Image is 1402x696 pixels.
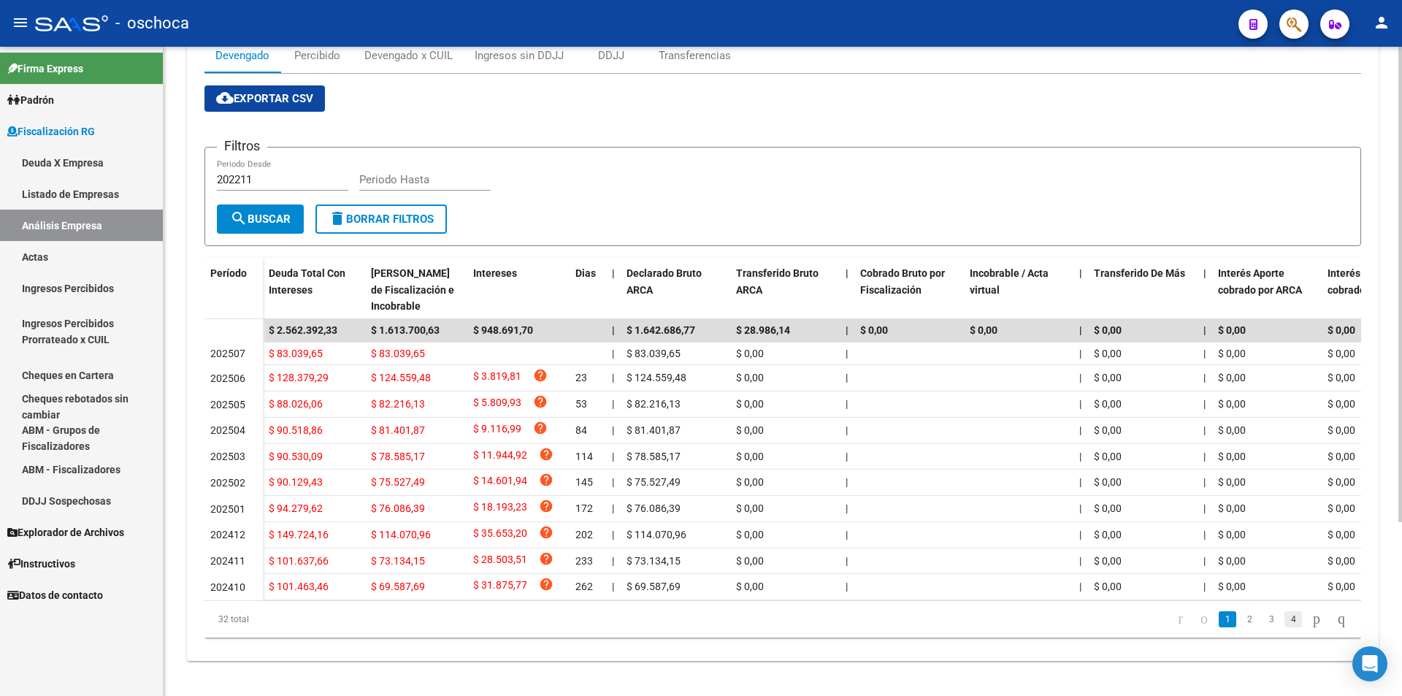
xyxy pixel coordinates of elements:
datatable-header-cell: Intereses [467,258,570,322]
span: | [1203,451,1206,462]
span: 202503 [210,451,245,462]
span: [PERSON_NAME] de Fiscalización e Incobrable [371,267,454,313]
span: 202505 [210,399,245,410]
datatable-header-cell: Interés Aporte cobrado por ARCA [1212,258,1322,322]
span: | [846,398,848,410]
datatable-header-cell: Transferido Bruto ARCA [730,258,840,322]
span: 84 [575,424,587,436]
div: Devengado x CUIL [364,47,453,64]
span: $ 0,00 [736,476,764,488]
span: - oschoca [115,7,189,39]
span: | [1079,398,1081,410]
span: | [1203,348,1206,359]
i: help [539,551,553,566]
span: $ 76.086,39 [627,502,681,514]
span: $ 101.637,66 [269,555,329,567]
span: Cobrado Bruto por Fiscalización [860,267,945,296]
span: $ 0,00 [1328,476,1355,488]
span: | [1203,267,1206,279]
span: Padrón [7,92,54,108]
span: | [1079,424,1081,436]
span: | [846,324,849,336]
span: | [1203,502,1206,514]
span: | [846,451,848,462]
span: $ 0,00 [1328,581,1355,592]
li: page 2 [1238,607,1260,632]
div: Devengado [215,47,269,64]
span: $ 0,00 [1218,581,1246,592]
span: | [612,348,614,359]
span: | [612,372,614,383]
span: $ 0,00 [1218,348,1246,359]
span: 202410 [210,581,245,593]
span: | [846,348,848,359]
span: $ 94.279,62 [269,502,323,514]
span: $ 82.216,13 [371,398,425,410]
span: $ 114.070,96 [371,529,431,540]
span: | [1203,529,1206,540]
datatable-header-cell: Deuda Bruta Neto de Fiscalización e Incobrable [365,258,467,322]
span: Instructivos [7,556,75,572]
datatable-header-cell: | [840,258,854,322]
span: 233 [575,555,593,567]
span: 202507 [210,348,245,359]
span: $ 35.653,20 [473,525,527,545]
span: $ 0,00 [1094,451,1122,462]
span: $ 90.530,09 [269,451,323,462]
span: $ 0,00 [1218,555,1246,567]
span: $ 31.875,77 [473,577,527,597]
span: Dias [575,267,596,279]
i: help [539,447,553,462]
span: Período [210,267,247,279]
span: | [612,502,614,514]
span: | [612,424,614,436]
span: Interés Aporte cobrado por ARCA [1218,267,1302,296]
i: help [539,499,553,513]
datatable-header-cell: Incobrable / Acta virtual [964,258,1073,322]
span: $ 114.070,96 [627,529,686,540]
span: | [1203,581,1206,592]
span: Deuda Total Con Intereses [269,267,345,296]
span: Transferido De Más [1094,267,1185,279]
span: | [1079,476,1081,488]
mat-icon: menu [12,14,29,31]
span: $ 69.587,69 [371,581,425,592]
span: $ 948.691,70 [473,324,533,336]
span: $ 81.401,87 [371,424,425,436]
span: $ 0,00 [1094,348,1122,359]
span: $ 0,00 [736,398,764,410]
span: $ 75.527,49 [371,476,425,488]
span: 262 [575,581,593,592]
span: Intereses [473,267,517,279]
span: $ 5.809,93 [473,394,521,414]
span: $ 0,00 [1218,324,1246,336]
span: $ 0,00 [736,372,764,383]
span: Firma Express [7,61,83,77]
span: 202506 [210,372,245,384]
datatable-header-cell: | [1198,258,1212,322]
span: $ 0,00 [1328,529,1355,540]
datatable-header-cell: Transferido De Más [1088,258,1198,322]
span: $ 81.401,87 [627,424,681,436]
a: go to last page [1331,611,1352,627]
span: $ 124.559,48 [627,372,686,383]
i: help [539,577,553,592]
span: $ 0,00 [736,581,764,592]
span: | [612,555,614,567]
li: page 3 [1260,607,1282,632]
span: $ 1.642.686,77 [627,324,695,336]
span: $ 128.379,29 [269,372,329,383]
span: | [1203,424,1206,436]
span: $ 0,00 [736,451,764,462]
mat-icon: person [1373,14,1390,31]
div: 32 total [204,601,433,638]
span: 145 [575,476,593,488]
span: $ 0,00 [1094,476,1122,488]
span: | [1079,372,1081,383]
span: $ 0,00 [1328,348,1355,359]
button: Buscar [217,204,304,234]
span: $ 2.562.392,33 [269,324,337,336]
div: Percibido [294,47,340,64]
i: help [533,421,548,435]
span: Incobrable / Acta virtual [970,267,1049,296]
